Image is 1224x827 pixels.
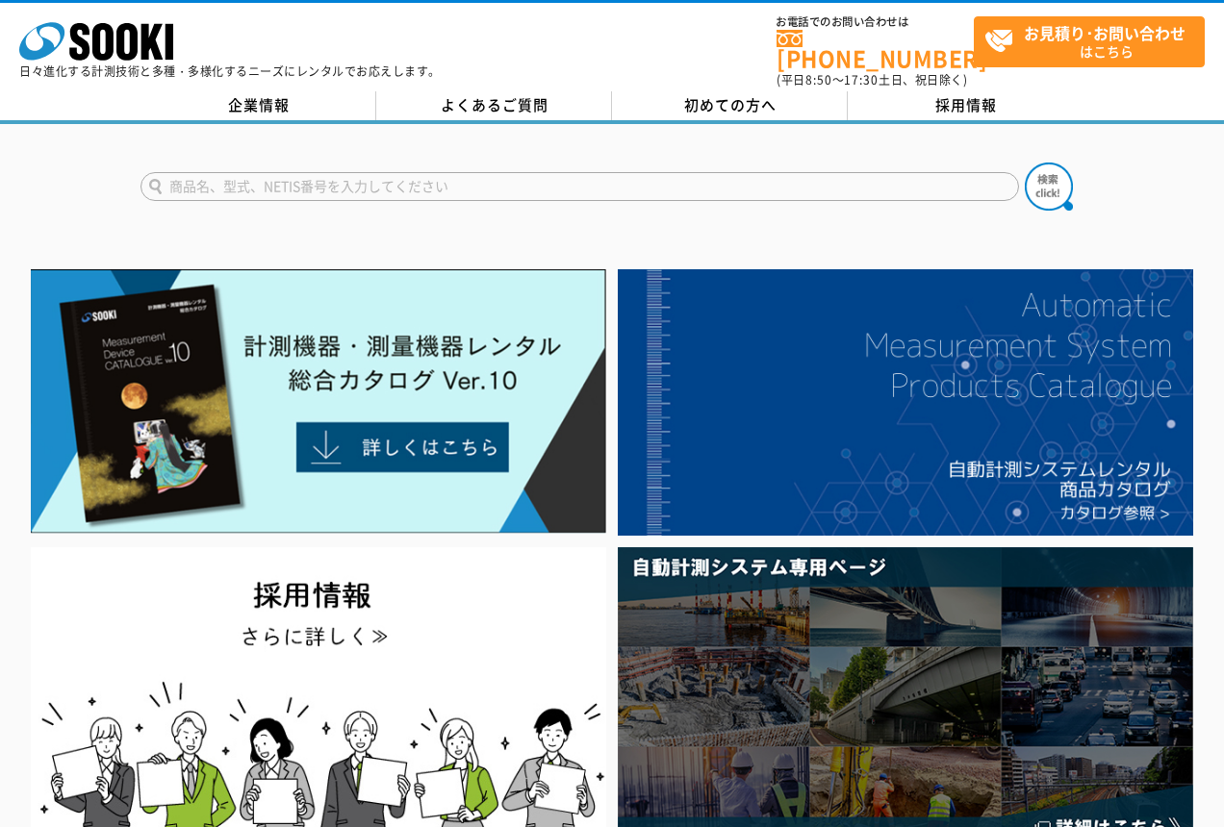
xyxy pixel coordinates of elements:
[684,94,777,115] span: 初めての方へ
[805,71,832,88] span: 8:50
[19,65,441,77] p: 日々進化する計測技術と多種・多様化するニーズにレンタルでお応えします。
[376,91,612,120] a: よくあるご質問
[618,269,1193,535] img: 自動計測システムカタログ
[1024,21,1186,44] strong: お見積り･お問い合わせ
[1025,163,1073,211] img: btn_search.png
[848,91,1084,120] a: 採用情報
[140,172,1019,201] input: 商品名、型式、NETIS番号を入力してください
[777,30,974,69] a: [PHONE_NUMBER]
[612,91,848,120] a: 初めての方へ
[844,71,879,88] span: 17:30
[777,16,974,28] span: お電話でのお問い合わせは
[31,269,606,533] img: Catalog Ver10
[984,17,1204,65] span: はこちら
[777,71,967,88] span: (平日 ～ 土日、祝日除く)
[974,16,1205,67] a: お見積り･お問い合わせはこちら
[140,91,376,120] a: 企業情報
